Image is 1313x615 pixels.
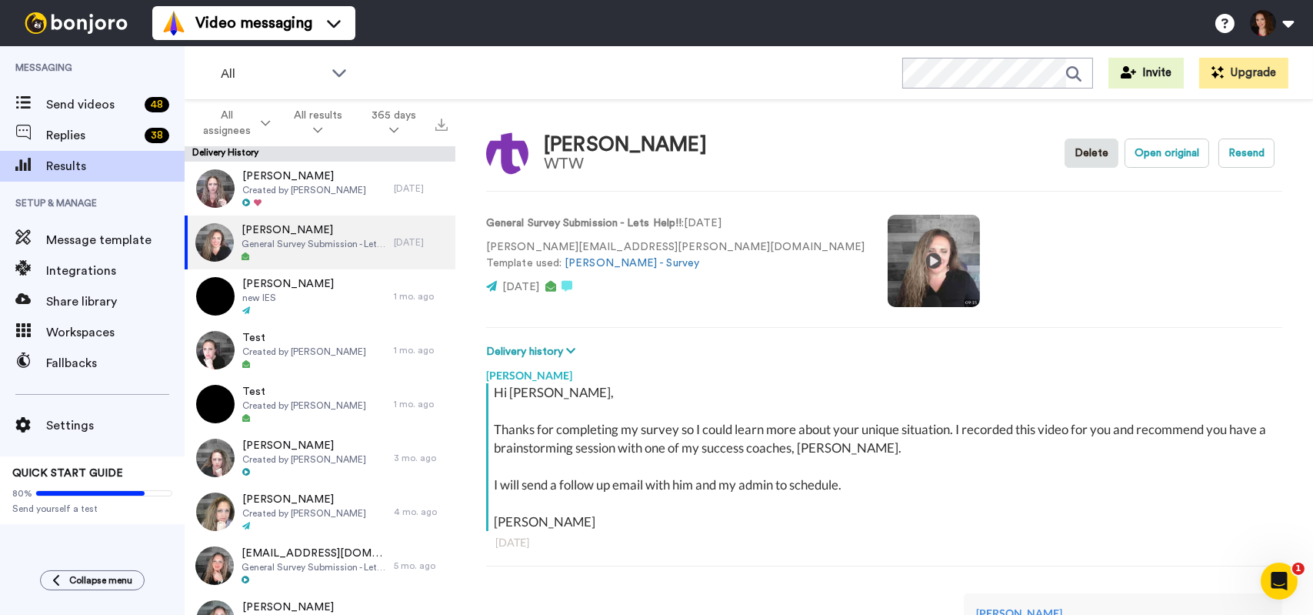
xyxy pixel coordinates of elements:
span: General Survey Submission - Lets Help!! [242,238,386,250]
strong: General Survey Submission - Lets Help!! [486,218,681,229]
button: Invite [1108,58,1184,89]
div: WTW [544,155,707,172]
div: 1 mo. ago [394,290,448,302]
div: 1 mo. ago [394,344,448,356]
span: Share library [46,292,185,311]
img: export.svg [435,119,448,131]
span: Created by [PERSON_NAME] [242,507,366,520]
span: Created by [PERSON_NAME] [242,346,366,358]
a: [PERSON_NAME]Created by [PERSON_NAME]3 mo. ago [185,431,455,485]
img: 3d291ed9-1167-4a4b-94ad-1f33f6114f75-thumb.jpg [196,493,235,531]
img: 953a7851-1a47-48f2-9905-2ef41091b0cb-thumb.jpg [196,169,235,208]
p: [PERSON_NAME][EMAIL_ADDRESS][PERSON_NAME][DOMAIN_NAME] Template used: [486,239,865,272]
span: new IES [242,292,334,304]
img: 4fb369e6-0856-48e2-bde8-97e2558a6980-thumb.jpg [195,223,234,262]
img: 9e806381-121a-4dbe-8c5d-66616c5d77ed-thumb.jpg [196,277,235,316]
span: Workspaces [46,323,185,342]
div: 5 mo. ago [394,560,448,572]
span: Replies [46,126,138,145]
a: [PERSON_NAME]new IES1 mo. ago [185,269,455,323]
div: [DATE] [394,236,448,249]
img: bj-logo-header-white.svg [18,12,134,34]
img: Image of Lisa McDougall [486,132,528,175]
div: [DATE] [394,182,448,195]
div: 38 [145,128,169,143]
img: 24544e15-8f6d-4047-bd5a-cc9f7085cea6-thumb.jpg [195,546,234,585]
a: TestCreated by [PERSON_NAME]1 mo. ago [185,323,455,377]
img: 25c4cc46-7755-4f06-839a-7e4a5a4af781-thumb.jpg [196,331,235,369]
span: [PERSON_NAME] [242,600,378,615]
span: All assignees [197,108,258,139]
span: Collapse menu [69,574,132,587]
span: [DATE] [502,282,539,292]
span: General Survey Submission - Lets Help!! [242,561,386,573]
span: Results [46,157,185,175]
span: Integrations [46,262,185,280]
div: 1 mo. ago [394,398,448,410]
span: Test [242,330,366,346]
span: Fallbacks [46,354,185,373]
div: Delivery History [185,146,455,162]
button: Export all results that match these filters now. [431,112,452,135]
button: Open original [1125,139,1209,168]
span: All [221,65,324,83]
a: [PERSON_NAME]Created by [PERSON_NAME][DATE] [185,162,455,216]
a: TestCreated by [PERSON_NAME]1 mo. ago [185,377,455,431]
div: Hi [PERSON_NAME], Thanks for completing my survey so I could learn more about your unique situati... [494,383,1278,531]
button: Delete [1065,139,1118,168]
span: 80% [12,487,32,500]
div: [DATE] [495,535,1273,550]
span: [PERSON_NAME] [242,169,366,184]
span: QUICK START GUIDE [12,468,123,479]
span: Created by [PERSON_NAME] [242,184,366,196]
span: 1 [1292,563,1305,575]
span: [EMAIL_ADDRESS][DOMAIN_NAME] [242,546,386,561]
a: [PERSON_NAME]General Survey Submission - Lets Help!![DATE] [185,216,455,269]
span: [PERSON_NAME] [242,276,334,292]
button: All results [279,102,357,145]
button: Delivery history [486,343,580,360]
a: [PERSON_NAME] - Survey [565,258,699,269]
span: [PERSON_NAME] [242,492,366,507]
span: Message template [46,231,185,249]
div: [PERSON_NAME] [544,134,707,156]
a: [PERSON_NAME]Created by [PERSON_NAME]4 mo. ago [185,485,455,539]
button: All assignees [188,102,279,145]
div: [PERSON_NAME] [486,360,1282,383]
span: Test [242,384,366,399]
button: Collapse menu [40,570,145,590]
a: [EMAIL_ADDRESS][DOMAIN_NAME]General Survey Submission - Lets Help!!5 mo. ago [185,539,455,593]
span: Created by [PERSON_NAME] [242,453,366,466]
button: Resend [1218,139,1275,168]
span: Send yourself a test [12,503,172,515]
span: Created by [PERSON_NAME] [242,399,366,412]
iframe: Intercom live chat [1261,563,1298,600]
span: Send videos [46,95,138,114]
button: 365 days [357,102,431,145]
span: Settings [46,416,185,435]
span: [PERSON_NAME] [242,222,386,238]
span: [PERSON_NAME] [242,438,366,453]
button: Upgrade [1199,58,1288,89]
div: 3 mo. ago [394,452,448,464]
div: 4 mo. ago [394,506,448,518]
p: : [DATE] [486,216,865,232]
div: 48 [145,97,169,112]
img: 6e3f3a79-9814-4dfa-b662-0a17d8bc567c-thumb.jpg [196,385,235,423]
img: vm-color.svg [162,11,186,35]
span: Video messaging [195,12,312,34]
img: 34f06117-a621-49d2-b28f-c0557567208b-thumb.jpg [196,439,235,477]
